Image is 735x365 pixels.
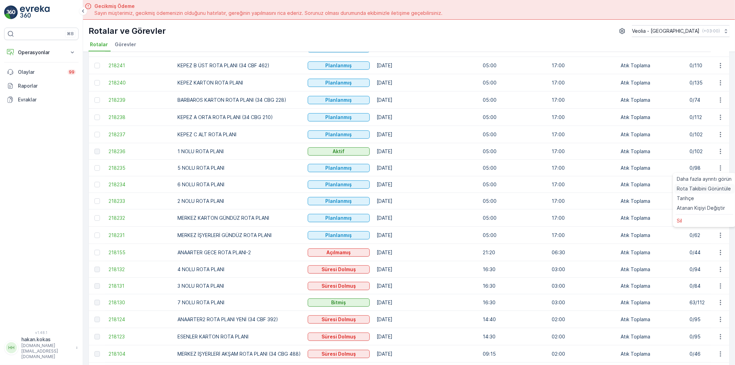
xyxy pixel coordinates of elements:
[308,130,370,139] button: Planlanmış
[373,126,479,143] td: [DATE]
[94,233,100,238] div: Toggle Row Selected
[94,63,100,68] div: Toggle Row Selected
[4,6,18,19] img: logo
[479,209,548,227] td: 05:00
[548,261,617,278] td: 03:00
[373,109,479,126] td: [DATE]
[174,244,304,261] td: ANAARTER GECE ROTA PLANI-2
[109,333,171,340] a: 218123
[174,345,304,363] td: MERKEZ İŞYERLERİ AKŞAM ROTA PLANI (34 CBG 488)
[632,25,729,37] button: Veolia - [GEOGRAPHIC_DATA](+03:00)
[321,351,356,357] p: Süresi Dolmuş
[548,57,617,74] td: 17:00
[115,41,136,48] span: Görevler
[373,91,479,109] td: [DATE]
[308,61,370,70] button: Planlanmış
[373,244,479,261] td: [DATE]
[479,143,548,160] td: 05:00
[479,227,548,244] td: 05:00
[4,336,79,359] button: HHhakan.kokas[DOMAIN_NAME][EMAIL_ADDRESS][DOMAIN_NAME]
[677,185,731,192] span: Rota Takibini Görüntüle
[4,79,79,93] a: Raporlar
[308,248,370,257] button: Açılmamış
[617,278,686,294] td: Atık Toplama
[479,278,548,294] td: 16:30
[174,160,304,176] td: 5 NOLU ROTA PLANI
[308,96,370,104] button: Planlanmış
[4,46,79,59] button: Operasyonlar
[617,244,686,261] td: Atık Toplama
[617,160,686,176] td: Atık Toplama
[308,180,370,189] button: Planlanmış
[326,165,352,171] p: Planlanmış
[326,114,352,121] p: Planlanmış
[94,182,100,187] div: Toggle Row Selected
[373,193,479,209] td: [DATE]
[373,328,479,345] td: [DATE]
[373,261,479,278] td: [DATE]
[548,227,617,244] td: 17:00
[617,328,686,345] td: Atık Toplama
[174,57,304,74] td: KEPEZ B ÜST ROTA PLANI (34 CBF 462)
[174,261,304,278] td: 4 NOLU ROTA PLANI
[18,82,76,89] p: Raporlar
[632,28,700,34] p: Veolia - [GEOGRAPHIC_DATA]
[479,74,548,91] td: 05:00
[109,131,171,138] a: 218237
[109,249,171,256] span: 218155
[548,244,617,261] td: 06:30
[677,195,694,202] span: Tarihçe
[67,31,74,37] p: ⌘B
[4,93,79,107] a: Evraklar
[174,74,304,91] td: KEPEZ KARTON ROTA PLANI
[479,328,548,345] td: 14:30
[109,299,171,306] a: 218130
[18,69,63,76] p: Olaylar
[617,227,686,244] td: Atık Toplama
[308,231,370,239] button: Planlanmış
[308,197,370,205] button: Planlanmış
[479,193,548,209] td: 05:00
[109,165,171,171] span: 218235
[479,261,548,278] td: 16:30
[326,215,352,221] p: Planlanmış
[94,300,100,305] div: Toggle Row Selected
[308,298,370,307] button: Bitmiş
[308,214,370,222] button: Planlanmış
[617,74,686,91] td: Atık Toplama
[308,79,370,87] button: Planlanmış
[548,126,617,143] td: 17:00
[20,6,50,19] img: logo_light-DOdMpM7g.png
[94,267,100,272] div: Toggle Row Selected
[548,294,617,311] td: 03:00
[90,41,108,48] span: Rotalar
[109,351,171,357] span: 218104
[617,193,686,209] td: Atık Toplama
[548,193,617,209] td: 17:00
[94,115,100,120] div: Toggle Row Selected
[373,160,479,176] td: [DATE]
[617,57,686,74] td: Atık Toplama
[308,350,370,358] button: Süresi Dolmuş
[326,79,352,86] p: Planlanmış
[677,205,725,211] span: Atanan Kişiyi Değiştir
[174,328,304,345] td: ESENLER KARTON ROTA PLANI
[109,79,171,86] a: 218240
[321,266,356,273] p: Süresi Dolmuş
[333,148,345,155] p: Aktif
[617,345,686,363] td: Atık Toplama
[109,266,171,273] a: 218132
[94,3,442,10] span: Gecikmiş Ödeme
[326,97,352,103] p: Planlanmış
[109,148,171,155] a: 218236
[94,283,100,289] div: Toggle Row Selected
[109,181,171,188] a: 218234
[109,114,171,121] a: 218238
[674,174,735,184] a: Daha fazla ayrıntı görün
[479,160,548,176] td: 05:00
[174,176,304,193] td: 6 NOLU ROTA PLANI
